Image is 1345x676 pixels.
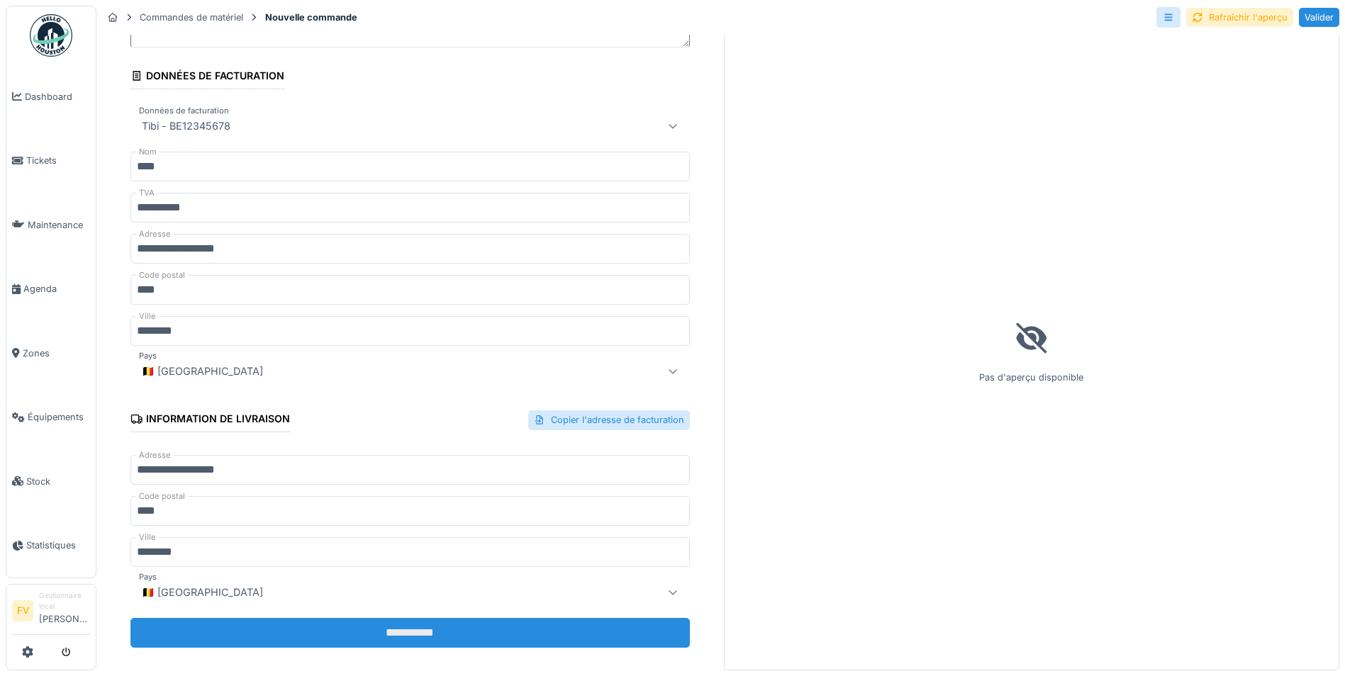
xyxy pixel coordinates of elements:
strong: Nouvelle commande [259,11,363,24]
div: Commandes de matériel [140,11,243,24]
label: Pays [136,571,160,583]
span: Maintenance [28,218,90,232]
label: Code postal [136,490,188,502]
div: Tibi - BE12345678 [136,118,236,135]
div: Pas d'aperçu disponible [724,32,1340,670]
div: Information de livraison [130,408,290,432]
div: Données de facturation [130,65,284,89]
label: Nom [136,146,160,158]
div: Gestionnaire local [39,590,90,612]
label: Pays [136,350,160,362]
a: Tickets [6,129,96,193]
span: Agenda [23,282,90,295]
div: 🇧🇪 [GEOGRAPHIC_DATA] [136,584,269,601]
label: TVA [136,187,157,199]
a: Zones [6,321,96,385]
label: Adresse [136,449,174,461]
span: Dashboard [25,90,90,103]
span: Zones [23,347,90,360]
label: Ville [136,310,159,322]
a: Équipements [6,385,96,450]
div: 🇧🇪 [GEOGRAPHIC_DATA] [136,363,269,380]
div: Copier l'adresse de facturation [528,410,690,429]
label: Adresse [136,228,174,240]
label: Ville [136,531,159,543]
span: Équipements [28,410,90,424]
a: FV Gestionnaire local[PERSON_NAME] [12,590,90,635]
a: Agenda [6,257,96,322]
img: Badge_color-CXgf-gQk.svg [30,14,72,57]
li: FV [12,600,33,621]
label: Données de facturation [136,105,232,117]
div: Rafraîchir l'aperçu [1186,8,1293,27]
div: Valider [1299,8,1339,27]
span: Stock [26,475,90,488]
span: Tickets [26,154,90,167]
label: Code postal [136,269,188,281]
span: Statistiques [26,539,90,552]
a: Dashboard [6,64,96,129]
a: Statistiques [6,514,96,578]
a: Maintenance [6,193,96,257]
a: Stock [6,449,96,514]
li: [PERSON_NAME] [39,590,90,631]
